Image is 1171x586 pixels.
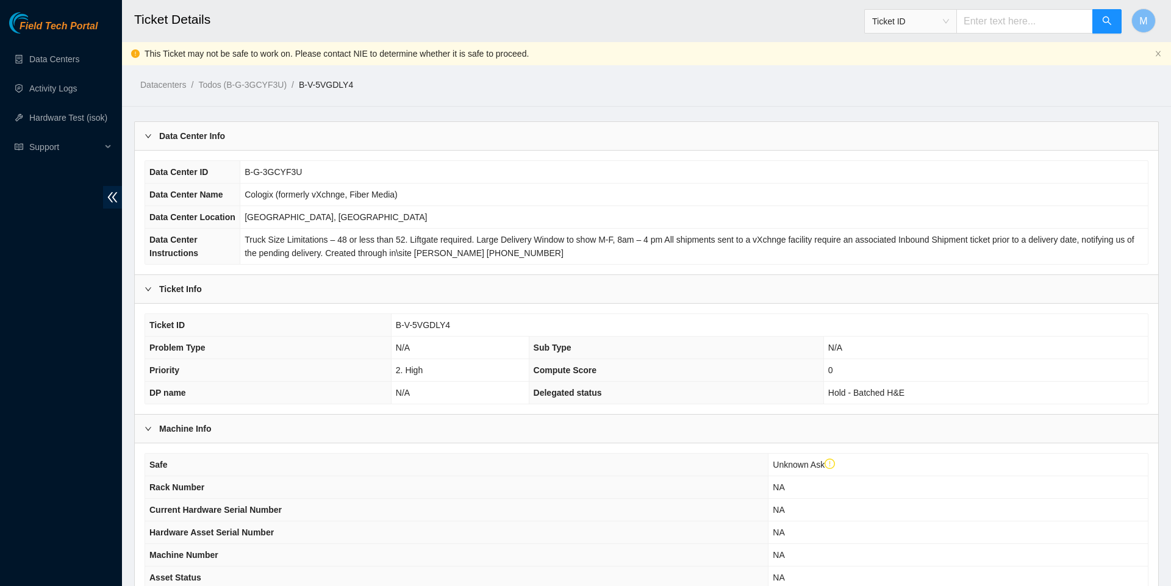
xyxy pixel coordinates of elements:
[773,573,784,582] span: NA
[245,235,1134,258] span: Truck Size Limitations – 48 or less than 52. Liftgate required. Large Delivery Window to show M-F...
[773,460,835,470] span: Unknown Ask
[534,388,602,398] span: Delegated status
[149,550,218,560] span: Machine Number
[145,285,152,293] span: right
[149,573,201,582] span: Asset Status
[149,505,282,515] span: Current Hardware Serial Number
[149,343,206,352] span: Problem Type
[773,482,784,492] span: NA
[29,84,77,93] a: Activity Logs
[149,388,186,398] span: DP name
[773,527,784,537] span: NA
[828,343,842,352] span: N/A
[396,388,410,398] span: N/A
[149,460,168,470] span: Safe
[396,365,423,375] span: 2. High
[149,365,179,375] span: Priority
[159,422,212,435] b: Machine Info
[103,186,122,209] span: double-left
[135,122,1158,150] div: Data Center Info
[145,425,152,432] span: right
[159,282,202,296] b: Ticket Info
[292,80,294,90] span: /
[534,343,571,352] span: Sub Type
[1131,9,1156,33] button: M
[9,22,98,38] a: Akamai TechnologiesField Tech Portal
[149,167,208,177] span: Data Center ID
[29,113,107,123] a: Hardware Test (isok)
[145,132,152,140] span: right
[825,459,836,470] span: exclamation-circle
[773,505,784,515] span: NA
[149,212,235,222] span: Data Center Location
[396,343,410,352] span: N/A
[191,80,193,90] span: /
[29,135,101,159] span: Support
[245,212,427,222] span: [GEOGRAPHIC_DATA], [GEOGRAPHIC_DATA]
[245,167,302,177] span: B-G-3GCYF3U
[1139,13,1147,29] span: M
[149,235,198,258] span: Data Center Instructions
[20,21,98,32] span: Field Tech Portal
[149,527,274,537] span: Hardware Asset Serial Number
[15,143,23,151] span: read
[534,365,596,375] span: Compute Score
[1155,50,1162,57] span: close
[198,80,287,90] a: Todos (B-G-3GCYF3U)
[9,12,62,34] img: Akamai Technologies
[299,80,353,90] a: B-V-5VGDLY4
[149,482,204,492] span: Rack Number
[828,365,833,375] span: 0
[29,54,79,64] a: Data Centers
[149,190,223,199] span: Data Center Name
[773,550,784,560] span: NA
[135,275,1158,303] div: Ticket Info
[1092,9,1122,34] button: search
[140,80,186,90] a: Datacenters
[1102,16,1112,27] span: search
[135,415,1158,443] div: Machine Info
[159,129,225,143] b: Data Center Info
[956,9,1093,34] input: Enter text here...
[396,320,450,330] span: B-V-5VGDLY4
[872,12,949,30] span: Ticket ID
[828,388,904,398] span: Hold - Batched H&E
[149,320,185,330] span: Ticket ID
[1155,50,1162,58] button: close
[245,190,398,199] span: Cologix (formerly vXchnge, Fiber Media)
